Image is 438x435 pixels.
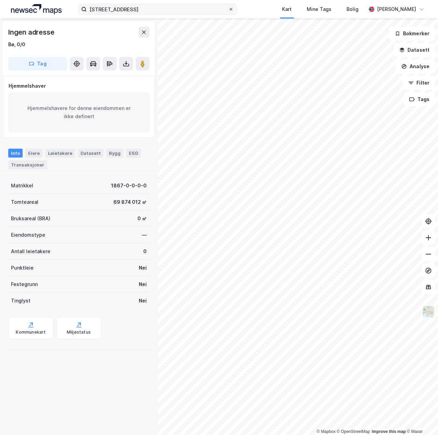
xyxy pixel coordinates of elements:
div: Antall leietakere [11,247,50,256]
div: 0 ㎡ [137,214,147,223]
div: — [142,231,147,239]
div: Miljøstatus [67,330,91,335]
button: Filter [402,76,435,90]
div: Punktleie [11,264,34,272]
a: Mapbox [317,429,336,434]
button: Analyse [396,60,435,73]
iframe: Chat Widget [404,402,438,435]
div: Nei [139,280,147,288]
div: Bruksareal (BRA) [11,214,50,223]
div: Kontrollprogram for chat [404,402,438,435]
div: Eiere [25,149,42,158]
button: Bokmerker [389,27,435,40]
div: Hjemmelshavere for denne eiendommen er ikke definert [9,93,149,132]
div: Datasett [78,149,104,158]
div: Tomteareal [11,198,38,206]
div: Nei [139,297,147,305]
div: Leietakere [45,149,75,158]
div: Kart [282,5,292,13]
div: Kommunekart [16,330,46,335]
div: 1867-0-0-0-0 [111,182,147,190]
div: Tinglyst [11,297,31,305]
input: Søk på adresse, matrikkel, gårdeiere, leietakere eller personer [87,4,228,14]
div: Bø, 0/0 [8,40,25,49]
button: Datasett [393,43,435,57]
a: Improve this map [372,429,406,434]
div: 69 874 012 ㎡ [113,198,147,206]
div: Bolig [346,5,358,13]
div: Matrikkel [11,182,33,190]
div: Nei [139,264,147,272]
div: Ingen adresse [8,27,56,38]
img: logo.a4113a55bc3d86da70a041830d287a7e.svg [11,4,62,14]
div: Hjemmelshaver [9,82,149,90]
div: Bygg [106,149,123,158]
div: Festegrunn [11,280,38,288]
div: Info [8,149,23,158]
div: [PERSON_NAME] [377,5,416,13]
button: Tags [403,92,435,106]
div: 0 [143,247,147,256]
div: Transaksjoner [8,160,47,169]
img: Z [422,305,435,318]
div: Eiendomstype [11,231,45,239]
div: Mine Tags [307,5,331,13]
div: ESG [126,149,141,158]
button: Tag [8,57,67,71]
a: OpenStreetMap [337,429,370,434]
